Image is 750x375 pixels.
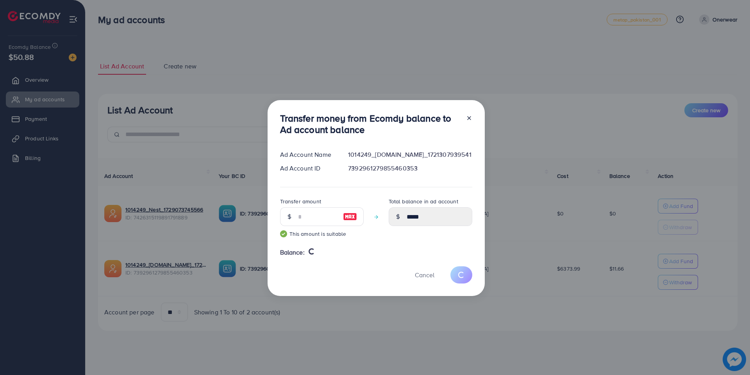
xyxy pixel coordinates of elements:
span: Balance: [280,248,305,257]
small: This amount is suitable [280,230,364,238]
label: Total balance in ad account [389,197,458,205]
span: Cancel [415,271,434,279]
img: image [343,212,357,221]
div: 7392961279855460353 [342,164,478,173]
button: Cancel [405,266,444,283]
label: Transfer amount [280,197,321,205]
h3: Transfer money from Ecomdy balance to Ad account balance [280,113,460,135]
div: Ad Account Name [274,150,342,159]
img: guide [280,230,287,237]
div: 1014249_[DOMAIN_NAME]_1721307939541 [342,150,478,159]
div: Ad Account ID [274,164,342,173]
